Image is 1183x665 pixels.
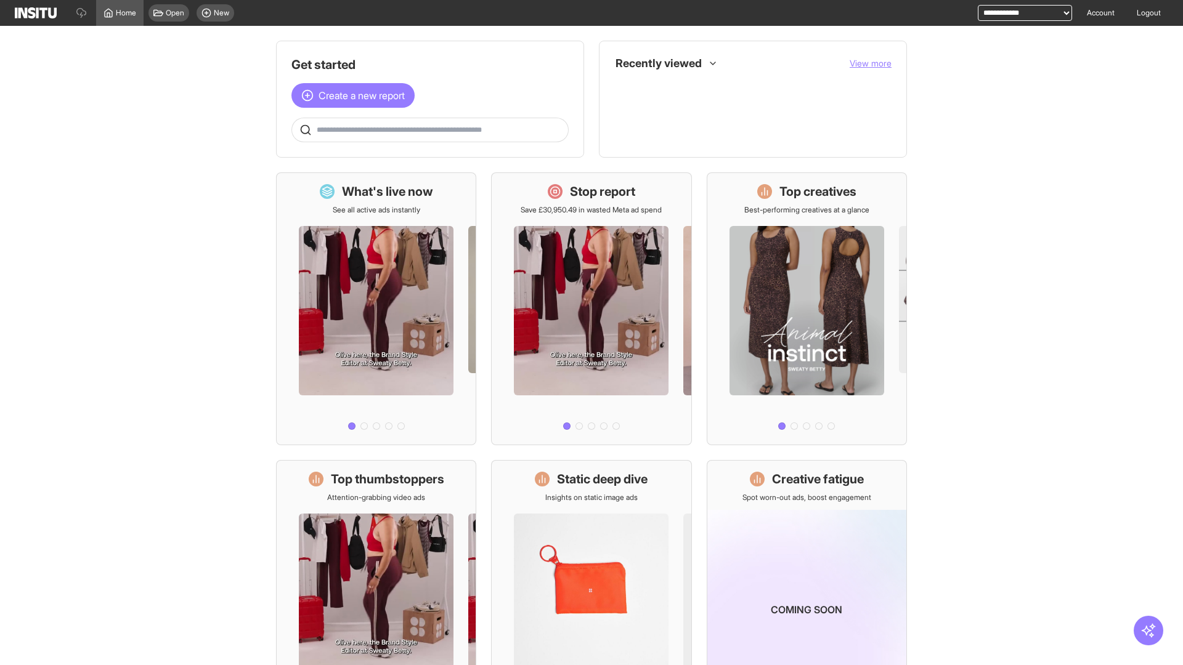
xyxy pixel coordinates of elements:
h1: Top creatives [779,183,856,200]
p: Attention-grabbing video ads [327,493,425,502]
p: Save £30,950.49 in wasted Meta ad spend [521,205,662,215]
p: Best-performing creatives at a glance [744,205,869,215]
p: See all active ads instantly [333,205,420,215]
span: Create a new report [319,88,405,103]
a: What's live nowSee all active ads instantly [276,172,476,445]
h1: Get started [291,56,569,73]
h1: Top thumbstoppers [331,470,444,488]
a: Stop reportSave £30,950.49 in wasted Meta ad spend [491,172,691,445]
button: View more [850,57,892,70]
span: Open [166,8,184,18]
h1: Stop report [570,183,635,200]
a: Top creativesBest-performing creatives at a glance [707,172,907,445]
span: Home [116,8,136,18]
span: View more [850,58,892,68]
p: Insights on static image ads [545,493,638,502]
h1: What's live now [342,183,433,200]
h1: Static deep dive [557,470,648,488]
button: Create a new report [291,83,415,108]
img: Logo [15,7,57,18]
span: New [214,8,229,18]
